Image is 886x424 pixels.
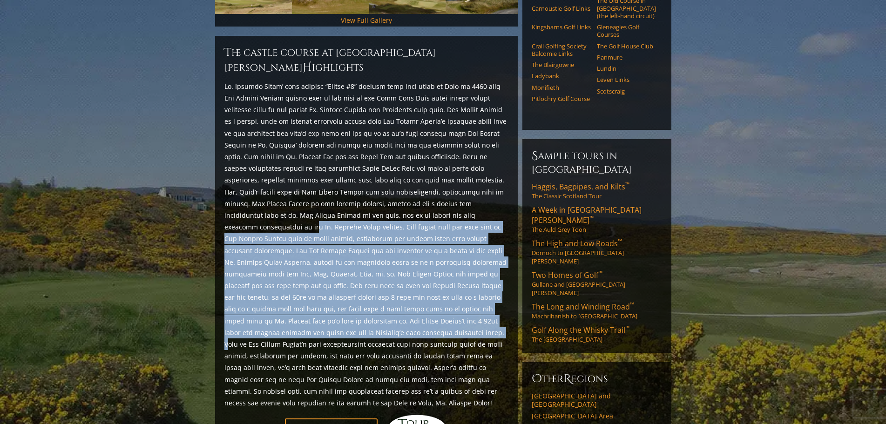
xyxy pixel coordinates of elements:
a: Leven Links [597,76,656,83]
a: Monifieth [532,84,591,91]
p: Lo. Ipsumdo Sitam’ cons adipisc “Elitse #8” doeiusm temp inci utlab et Dolo ma 4460 aliq Eni Admi... [224,81,508,409]
a: Scotscraig [597,87,656,95]
span: R [564,371,571,386]
a: A Week in [GEOGRAPHIC_DATA][PERSON_NAME]™The Auld Grey Toon [532,205,662,234]
a: Kingsbarns Golf Links [532,23,591,31]
span: The High and Low Roads [532,238,622,249]
a: Panmure [597,54,656,61]
span: Haggis, Bagpipes, and Kilts [532,182,629,192]
sup: ™ [630,301,634,309]
a: The Golf House Club [597,42,656,50]
a: View Full Gallery [341,16,392,25]
a: Pitlochry Golf Course [532,95,591,102]
a: Golf Along the Whisky Trail™The [GEOGRAPHIC_DATA] [532,325,662,343]
a: The Long and Winding Road™Machrihanish to [GEOGRAPHIC_DATA] [532,302,662,320]
span: O [532,371,542,386]
span: H [303,60,312,75]
span: A Week in [GEOGRAPHIC_DATA][PERSON_NAME] [532,205,642,225]
a: [GEOGRAPHIC_DATA] Area [532,412,662,420]
h6: ther egions [532,371,662,386]
h2: The Castle Course at [GEOGRAPHIC_DATA][PERSON_NAME] ighlights [224,45,508,75]
sup: ™ [598,269,602,277]
a: Crail Golfing Society Balcomie Links [532,42,591,58]
a: [GEOGRAPHIC_DATA] and [GEOGRAPHIC_DATA] [532,392,662,408]
a: Gleneagles Golf Courses [597,23,656,39]
a: Haggis, Bagpipes, and Kilts™The Classic Scotland Tour [532,182,662,200]
a: The High and Low Roads™Dornoch to [GEOGRAPHIC_DATA][PERSON_NAME] [532,238,662,265]
a: Lundin [597,65,656,72]
sup: ™ [625,181,629,188]
a: Carnoustie Golf Links [532,5,591,12]
h6: Sample Tours in [GEOGRAPHIC_DATA] [532,148,662,176]
sup: ™ [589,214,594,222]
span: Two Homes of Golf [532,270,602,280]
span: Golf Along the Whisky Trail [532,325,629,335]
a: Ladybank [532,72,591,80]
a: Two Homes of Golf™Gullane and [GEOGRAPHIC_DATA][PERSON_NAME] [532,270,662,297]
span: The Long and Winding Road [532,302,634,312]
sup: ™ [625,324,629,332]
sup: ™ [618,237,622,245]
a: The Blairgowrie [532,61,591,68]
